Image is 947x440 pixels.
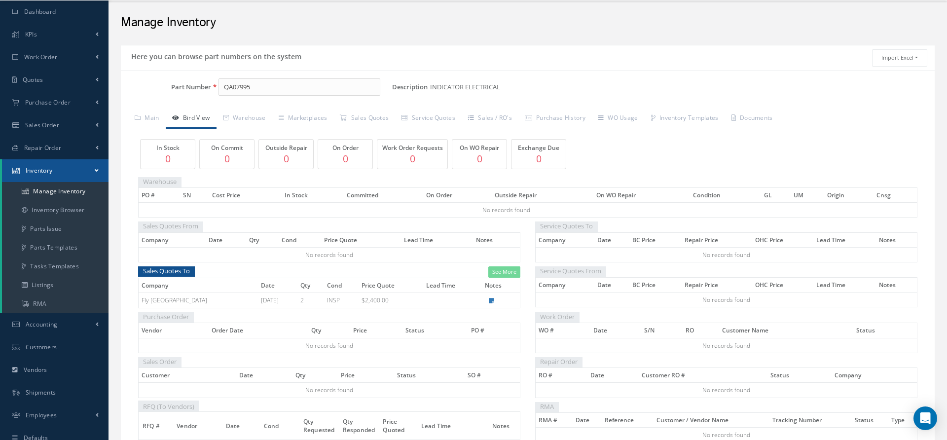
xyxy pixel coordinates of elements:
a: Parts Templates [2,238,109,257]
a: WO Usage [592,109,645,129]
div: Open Intercom Messenger [913,406,937,430]
th: Status [853,323,917,338]
th: SN [180,188,210,203]
th: Reference [602,413,654,428]
span: Sales Order [25,121,59,129]
th: Customer Name [719,323,853,338]
p: 0 [514,151,563,166]
th: Company [139,278,258,293]
th: RMA # [536,413,573,428]
td: No records found [139,203,874,218]
th: Lead Time [423,278,481,293]
th: Notes [876,232,917,247]
span: INDICATOR ELECTRICAL [430,78,504,96]
th: Date [573,413,602,428]
a: Bird View [166,109,217,129]
span: Work Order [24,53,58,61]
th: SO # [465,368,520,383]
span: Sales Order [138,356,182,368]
th: RO [683,323,719,338]
a: Warehouse [217,109,272,129]
span: Cond [264,421,279,430]
span: Date [226,421,240,430]
th: Lead Time [401,232,473,247]
th: Lead Time [813,232,876,247]
span: Service Quotes From [535,265,606,277]
th: Customer RO # [639,368,767,383]
th: Qty [292,368,337,383]
span: KPIs [25,30,37,38]
th: Status [402,323,468,338]
th: Date [594,232,630,247]
th: PO # [139,188,180,203]
th: Date [590,323,641,338]
h5: Work Order Requests [380,145,445,151]
h2: Manage Inventory [121,15,935,30]
span: Purchase Order [25,98,71,107]
th: Status [767,368,832,383]
p: 0 [202,151,252,166]
th: Price Quote [359,278,424,293]
span: Price Quoted [383,416,404,434]
th: Cnsg [874,188,917,203]
th: BC Price [629,232,682,247]
span: Dashboard [24,7,56,16]
p: 0 [143,151,192,166]
th: Company [536,277,594,292]
td: No records found [139,383,520,398]
span: Purchase Order [138,311,194,323]
span: Notes [492,421,510,430]
span: Accounting [26,320,58,329]
span: Warehouse [138,176,182,188]
td: No records found [139,338,520,353]
th: Company [832,368,917,383]
td: 2 [297,293,324,308]
th: OHC Price [752,277,813,292]
th: Qty [308,323,350,338]
th: Price [338,368,394,383]
th: Order Date [209,323,308,338]
span: Inventory [26,166,53,175]
a: Marketplaces [272,109,334,129]
th: Price Quote [321,232,401,247]
a: Service Quotes [395,109,462,129]
p: 0 [455,151,504,166]
th: Date [236,368,292,383]
button: Import Excel [872,49,927,67]
h5: In Stock [143,145,192,151]
th: Type [888,413,917,428]
th: Repair Price [682,277,752,292]
a: Parts Issue [2,220,109,238]
a: Manage Inventory [2,182,109,201]
label: Part Number [121,83,211,91]
p: 0 [380,151,445,166]
span: Sales Quotes From [138,220,203,232]
span: Quotes [23,75,43,84]
th: GL [761,188,791,203]
span: Sales Quotes To [138,265,195,277]
th: Company [139,232,206,247]
span: Customers [26,343,57,351]
a: Purchase History [518,109,592,129]
span: RMA [535,401,559,413]
a: Tasks Templates [2,257,109,276]
th: Lead Time [813,277,876,292]
th: Committed [344,188,424,203]
td: INSP [324,293,359,308]
th: Qty [297,278,324,293]
a: See More [488,266,520,278]
p: 0 [261,151,311,166]
th: Repair Price [682,232,752,247]
span: Vendor [177,421,197,430]
th: Notes [482,278,520,293]
a: Documents [725,109,779,129]
p: 0 [321,151,370,166]
th: S/N [641,323,683,338]
span: RFQ # [143,421,160,430]
th: Notes [876,277,917,292]
th: Qty [246,232,279,247]
th: Tracking Number [769,413,851,428]
td: No records found [536,338,917,353]
th: Customer [139,368,236,383]
span: Employees [26,411,57,419]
